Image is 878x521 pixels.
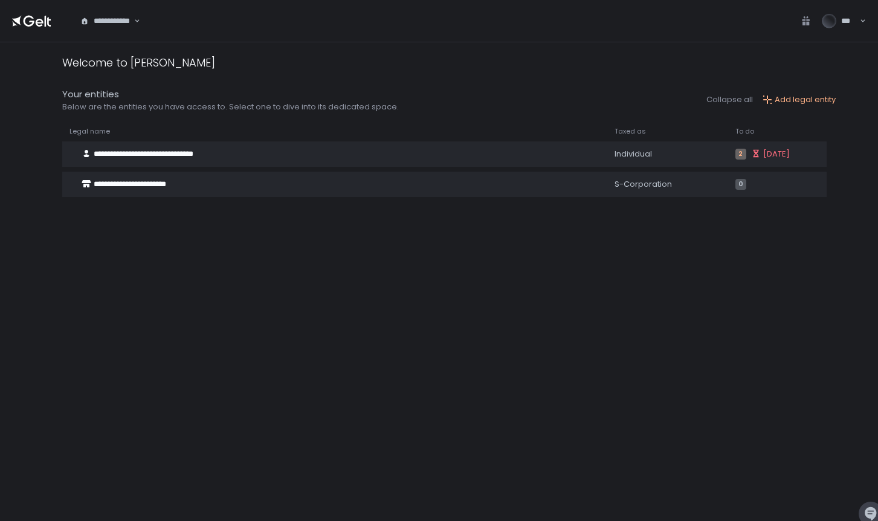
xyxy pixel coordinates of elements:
span: Taxed as [615,127,646,136]
span: [DATE] [763,149,790,160]
div: Below are the entities you have access to. Select one to dive into its dedicated space. [62,102,399,112]
span: 2 [735,149,746,160]
span: To do [735,127,754,136]
div: Individual [615,149,721,160]
input: Search for option [132,15,133,27]
div: Your entities [62,88,399,102]
div: Welcome to [PERSON_NAME] [62,54,215,71]
button: Add legal entity [763,94,836,105]
button: Collapse all [706,94,753,105]
div: S-Corporation [615,179,721,190]
div: Search for option [73,8,140,34]
span: Legal name [69,127,110,136]
span: 0 [735,179,746,190]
